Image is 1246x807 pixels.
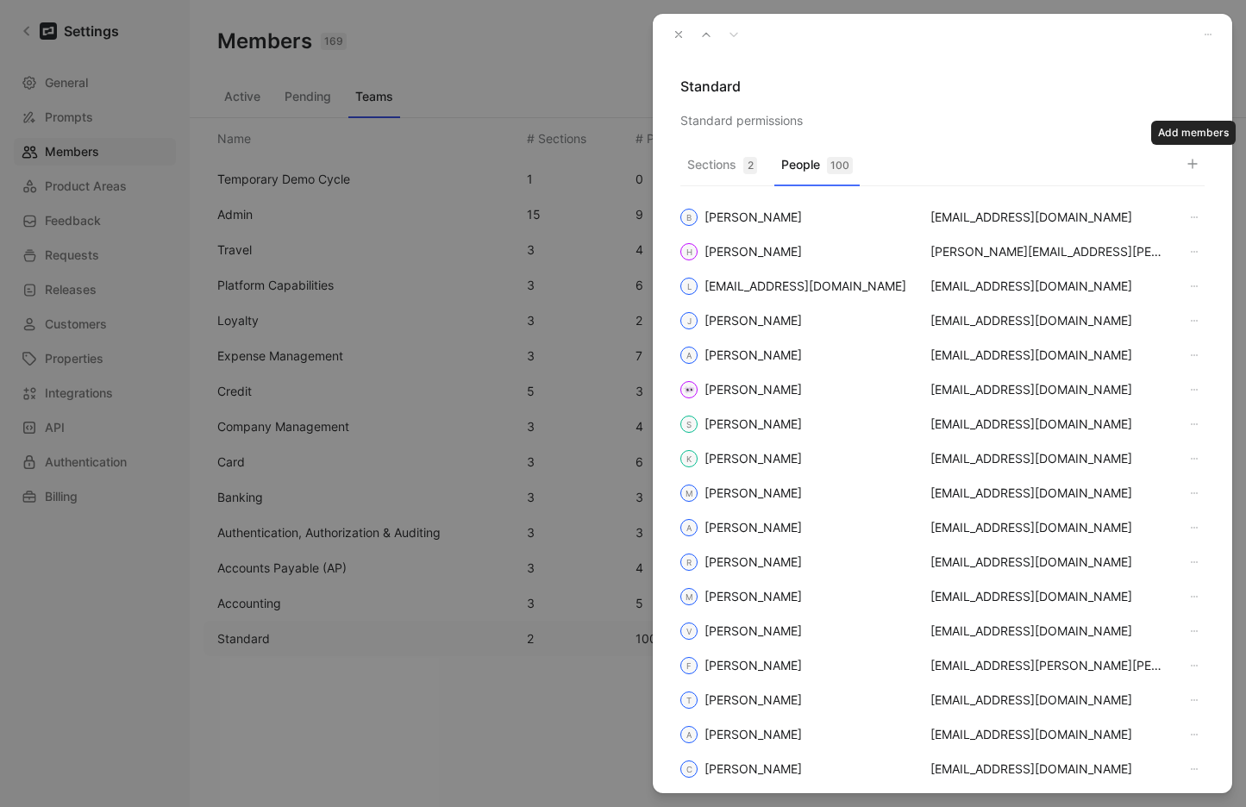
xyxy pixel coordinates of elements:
[930,517,1167,538] span: [EMAIL_ADDRESS][DOMAIN_NAME]
[704,276,906,297] span: [EMAIL_ADDRESS][DOMAIN_NAME]
[774,153,860,186] button: People
[682,314,696,328] svg: jarred
[682,693,696,707] svg: Tanya
[704,724,802,745] span: [PERSON_NAME]
[704,448,802,469] span: [PERSON_NAME]
[682,279,696,293] svg: lcarter@brex.com
[827,157,853,174] div: 100
[930,414,1167,435] span: [EMAIL_ADDRESS][DOMAIN_NAME]
[686,247,692,257] text: H
[680,153,764,186] button: Sections
[1151,121,1236,145] div: Add members
[930,621,1167,641] span: [EMAIL_ADDRESS][DOMAIN_NAME]
[686,351,692,360] text: A
[682,590,696,604] svg: Merisha
[930,379,1167,400] span: [EMAIL_ADDRESS][DOMAIN_NAME]
[682,555,696,569] svg: Rafif
[686,558,692,567] text: R
[682,383,696,397] img: Mercedes
[682,659,696,672] svg: Francisco
[682,521,696,535] svg: Anthony
[704,483,802,504] span: [PERSON_NAME]
[686,627,692,636] text: V
[682,245,696,259] svg: Heather
[704,655,802,676] span: [PERSON_NAME]
[704,241,802,262] span: [PERSON_NAME]
[686,489,693,498] text: M
[682,762,696,776] svg: Colin
[930,276,1167,297] span: [EMAIL_ADDRESS][DOMAIN_NAME]
[930,759,1167,779] span: [EMAIL_ADDRESS][DOMAIN_NAME]
[687,282,692,291] text: L
[682,486,696,500] svg: Matt
[682,728,696,741] svg: Alexis
[930,483,1167,504] span: [EMAIL_ADDRESS][DOMAIN_NAME]
[930,586,1167,607] span: [EMAIL_ADDRESS][DOMAIN_NAME]
[930,241,1167,262] span: [PERSON_NAME][EMAIL_ADDRESS][PERSON_NAME][DOMAIN_NAME]
[687,316,692,326] text: J
[704,552,802,572] span: [PERSON_NAME]
[686,730,692,740] text: A
[686,523,692,533] text: A
[686,592,693,602] text: M
[682,210,696,224] svg: Bob
[686,696,692,705] text: T
[686,420,692,429] text: S
[704,586,802,607] span: [PERSON_NAME]
[686,454,692,464] text: K
[704,621,802,641] span: [PERSON_NAME]
[704,207,802,228] span: [PERSON_NAME]
[930,310,1167,331] span: [EMAIL_ADDRESS][DOMAIN_NAME]
[704,379,802,400] span: [PERSON_NAME]
[682,417,696,431] svg: Stacey Lynn
[680,110,1205,131] p: Standard permissions
[704,759,802,779] span: [PERSON_NAME]
[930,724,1167,745] span: [EMAIL_ADDRESS][DOMAIN_NAME]
[930,207,1167,228] span: [EMAIL_ADDRESS][DOMAIN_NAME]
[704,690,802,710] span: [PERSON_NAME]
[930,552,1167,572] span: [EMAIL_ADDRESS][DOMAIN_NAME]
[930,655,1167,676] span: [EMAIL_ADDRESS][PERSON_NAME][PERSON_NAME][DOMAIN_NAME]
[682,348,696,362] svg: Anuj
[682,452,696,466] svg: Kyrsten
[686,213,692,222] text: B
[930,690,1167,710] span: [EMAIL_ADDRESS][DOMAIN_NAME]
[743,157,757,174] div: 2
[930,345,1167,366] span: [EMAIL_ADDRESS][DOMAIN_NAME]
[704,517,802,538] span: [PERSON_NAME]
[704,414,802,435] span: [PERSON_NAME]
[680,76,1205,97] h1: Standard
[686,765,692,774] text: C
[704,310,802,331] span: [PERSON_NAME]
[682,624,696,638] svg: Vinay
[704,345,802,366] span: [PERSON_NAME]
[686,661,692,671] text: F
[930,448,1167,469] span: [EMAIL_ADDRESS][DOMAIN_NAME]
